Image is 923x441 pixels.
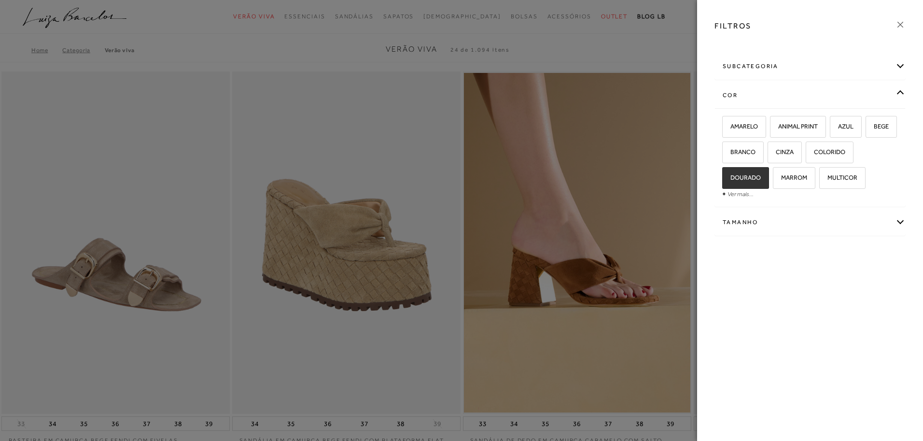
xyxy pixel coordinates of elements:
[714,20,752,31] h3: FILTROS
[774,174,807,181] span: MARROM
[723,174,761,181] span: DOURADO
[864,123,874,133] input: BEGE
[769,148,794,156] span: CINZA
[766,149,776,158] input: CINZA
[715,54,905,79] div: subcategoria
[723,148,755,156] span: BRANCO
[807,148,845,156] span: COLORIDO
[828,123,838,133] input: AZUL
[721,123,730,133] input: AMARELO
[771,123,818,130] span: ANIMAL PRINT
[771,174,781,184] input: MARROM
[723,123,758,130] span: AMARELO
[769,123,778,133] input: ANIMAL PRINT
[721,149,730,158] input: BRANCO
[715,210,905,235] div: Tamanho
[867,123,889,130] span: BEGE
[831,123,853,130] span: AZUL
[722,190,726,198] span: +
[818,174,827,184] input: MULTICOR
[721,174,730,184] input: DOURADO
[820,174,857,181] span: MULTICOR
[727,190,754,198] a: Ver mais...
[804,149,814,158] input: COLORIDO
[715,83,905,108] div: cor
